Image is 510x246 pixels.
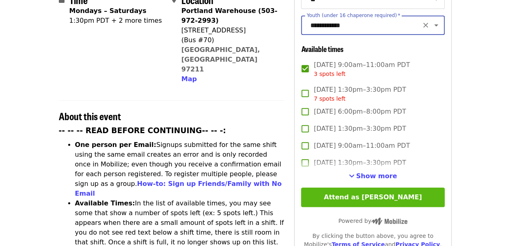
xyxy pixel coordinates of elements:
[314,60,410,78] span: [DATE] 9:00am–11:00am PDT
[181,26,278,35] div: [STREET_ADDRESS]
[349,171,397,181] button: See more timeslots
[314,141,410,151] span: [DATE] 9:00am–11:00am PDT
[59,109,121,123] span: About this event
[314,95,345,102] span: 7 spots left
[356,172,397,180] span: Show more
[314,71,345,77] span: 3 spots left
[314,85,406,103] span: [DATE] 1:30pm–3:30pm PDT
[75,140,285,199] li: Signups submitted for the same shift using the same email creates an error and is only recorded o...
[314,107,406,117] span: [DATE] 6:00pm–8:00pm PDT
[371,218,407,225] img: Powered by Mobilize
[75,141,157,149] strong: One person per Email:
[314,124,406,134] span: [DATE] 1:30pm–3:30pm PDT
[75,180,282,197] a: How-to: Sign up Friends/Family with No Email
[75,199,135,207] strong: Available Times:
[69,7,146,15] strong: Mondays – Saturdays
[314,158,406,168] span: [DATE] 1:30pm–3:30pm PDT
[430,19,442,31] button: Open
[181,74,197,84] button: Map
[338,218,407,224] span: Powered by
[420,19,431,31] button: Clear
[181,75,197,83] span: Map
[301,43,343,54] span: Available times
[181,46,260,73] a: [GEOGRAPHIC_DATA], [GEOGRAPHIC_DATA] 97211
[307,13,400,18] label: Youth (under 16 chaperone required)
[181,35,278,45] div: (Bus #70)
[181,7,278,24] strong: Portland Warehouse (503-972-2993)
[69,16,162,26] div: 1:30pm PDT + 2 more times
[59,126,226,135] strong: -- -- -- READ BEFORE CONTINUING-- -- -:
[301,188,444,207] button: Attend as [PERSON_NAME]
